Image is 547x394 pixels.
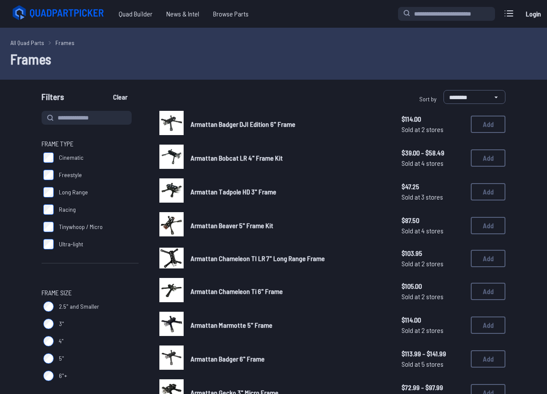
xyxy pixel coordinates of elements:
span: Frame Type [42,139,74,149]
span: Frame Size [42,287,72,298]
a: image [159,346,184,372]
a: image [159,278,184,305]
span: Sold at 2 stores [401,325,464,336]
span: Sold at 2 stores [401,258,464,269]
img: image [159,278,184,302]
span: Long Range [59,188,88,197]
a: News & Intel [159,5,206,23]
button: Add [471,316,505,334]
img: image [159,346,184,370]
span: $47.25 [401,181,464,192]
span: Armattan Bobcat LR 4" Frame Kit [191,154,283,162]
span: Armattan Beaver 5" Frame Kit [191,221,273,229]
a: Browse Parts [206,5,256,23]
a: Armattan Bobcat LR 4" Frame Kit [191,153,388,163]
a: image [159,178,184,205]
input: Tinywhoop / Micro [43,222,54,232]
a: Armattan Chameleon Ti 6" Frame [191,286,388,297]
span: Armattan Tadpole HD 3" Frame [191,187,276,196]
span: Racing [59,205,76,214]
span: Armattan Chameleon TI LR 7" Long Range Frame [191,254,325,262]
span: Armattan Badger DJI Edition 6" Frame [191,120,295,128]
h1: Frames [10,48,537,69]
a: Armattan Badger 6" Frame [191,354,388,364]
button: Add [471,217,505,234]
span: $105.00 [401,281,464,291]
span: Sort by [419,95,437,103]
span: Armattan Marmotte 5" Frame [191,321,272,329]
button: Add [471,149,505,167]
a: Armattan Beaver 5" Frame Kit [191,220,388,231]
a: Armattan Marmotte 5" Frame [191,320,388,330]
input: Cinematic [43,152,54,163]
span: 6"+ [59,371,67,380]
select: Sort by [443,90,505,104]
span: $113.99 - $141.99 [401,349,464,359]
a: image [159,145,184,171]
input: 4" [43,336,54,346]
input: Freestyle [43,170,54,180]
button: Add [471,350,505,368]
button: Add [471,283,505,300]
span: Filters [42,90,64,107]
span: 5" [59,354,64,363]
input: Long Range [43,187,54,197]
span: $103.95 [401,248,464,258]
a: image [159,312,184,339]
span: Freestyle [59,171,82,179]
input: 6"+ [43,371,54,381]
input: Ultra-light [43,239,54,249]
span: 2.5" and Smaller [59,302,99,311]
img: image [159,178,184,203]
input: Racing [43,204,54,215]
span: 4" [59,337,64,346]
a: Armattan Chameleon TI LR 7" Long Range Frame [191,253,388,264]
img: image [159,145,184,169]
span: Cinematic [59,153,84,162]
span: Sold at 2 stores [401,124,464,135]
span: Sold at 2 stores [401,291,464,302]
span: 3" [59,320,64,328]
button: Add [471,250,505,267]
span: Sold at 5 stores [401,359,464,369]
span: Armattan Badger 6" Frame [191,355,265,363]
span: $87.50 [401,215,464,226]
input: 2.5" and Smaller [43,301,54,312]
img: image [159,212,184,236]
a: Armattan Tadpole HD 3" Frame [191,187,388,197]
span: $72.99 - $97.99 [401,382,464,393]
button: Clear [106,90,135,104]
span: $39.00 - $58.49 [401,148,464,158]
span: Armattan Chameleon Ti 6" Frame [191,287,283,295]
input: 3" [43,319,54,329]
span: Sold at 4 stores [401,158,464,168]
a: image [159,212,184,239]
a: Armattan Badger DJI Edition 6" Frame [191,119,388,129]
input: 5" [43,353,54,364]
a: image [159,111,184,138]
button: Add [471,183,505,200]
img: image [159,312,184,336]
a: All Quad Parts [10,38,44,47]
span: Tinywhoop / Micro [59,223,103,231]
a: Login [523,5,544,23]
span: $114.00 [401,315,464,325]
span: Sold at 3 stores [401,192,464,202]
a: Frames [55,38,74,47]
a: Quad Builder [112,5,159,23]
span: Ultra-light [59,240,83,249]
a: image [159,246,184,271]
img: image [159,111,184,135]
span: $114.00 [401,114,464,124]
img: image [159,248,184,268]
button: Add [471,116,505,133]
span: Sold at 4 stores [401,226,464,236]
